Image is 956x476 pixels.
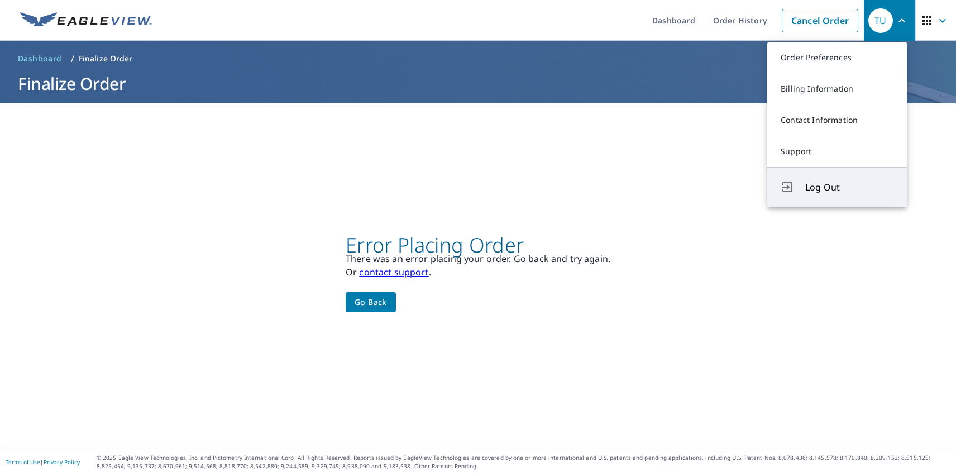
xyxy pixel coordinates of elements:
[346,265,610,279] p: Or .
[44,458,80,466] a: Privacy Policy
[18,53,62,64] span: Dashboard
[6,459,80,465] p: |
[346,252,610,265] p: There was an error placing your order. Go back and try again.
[71,52,74,65] li: /
[20,12,152,29] img: EV Logo
[767,136,907,167] a: Support
[805,180,893,194] span: Log Out
[13,50,66,68] a: Dashboard
[767,104,907,136] a: Contact Information
[355,296,387,310] span: Go back
[79,53,133,64] p: Finalize Order
[6,458,40,466] a: Terms of Use
[346,239,610,252] p: Error Placing Order
[13,72,943,95] h1: Finalize Order
[767,42,907,73] a: Order Preferences
[767,73,907,104] a: Billing Information
[13,50,943,68] nav: breadcrumb
[346,292,396,313] button: Go back
[868,8,893,33] div: TU
[767,167,907,207] button: Log Out
[359,266,428,278] a: contact support
[782,9,858,32] a: Cancel Order
[97,454,950,470] p: © 2025 Eagle View Technologies, Inc. and Pictometry International Corp. All Rights Reserved. Repo...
